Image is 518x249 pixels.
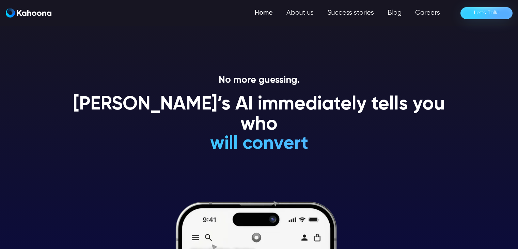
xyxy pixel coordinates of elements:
[474,8,499,18] div: Let’s Talk!
[6,8,51,18] a: home
[65,94,453,135] h1: [PERSON_NAME]’s AI immediately tells you who
[381,6,408,20] a: Blog
[280,6,320,20] a: About us
[320,6,381,20] a: Success stories
[408,6,447,20] a: Careers
[65,75,453,86] p: No more guessing.
[248,6,280,20] a: Home
[6,8,51,18] img: Kahoona logo white
[159,134,359,154] h1: will convert
[460,7,513,19] a: Let’s Talk!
